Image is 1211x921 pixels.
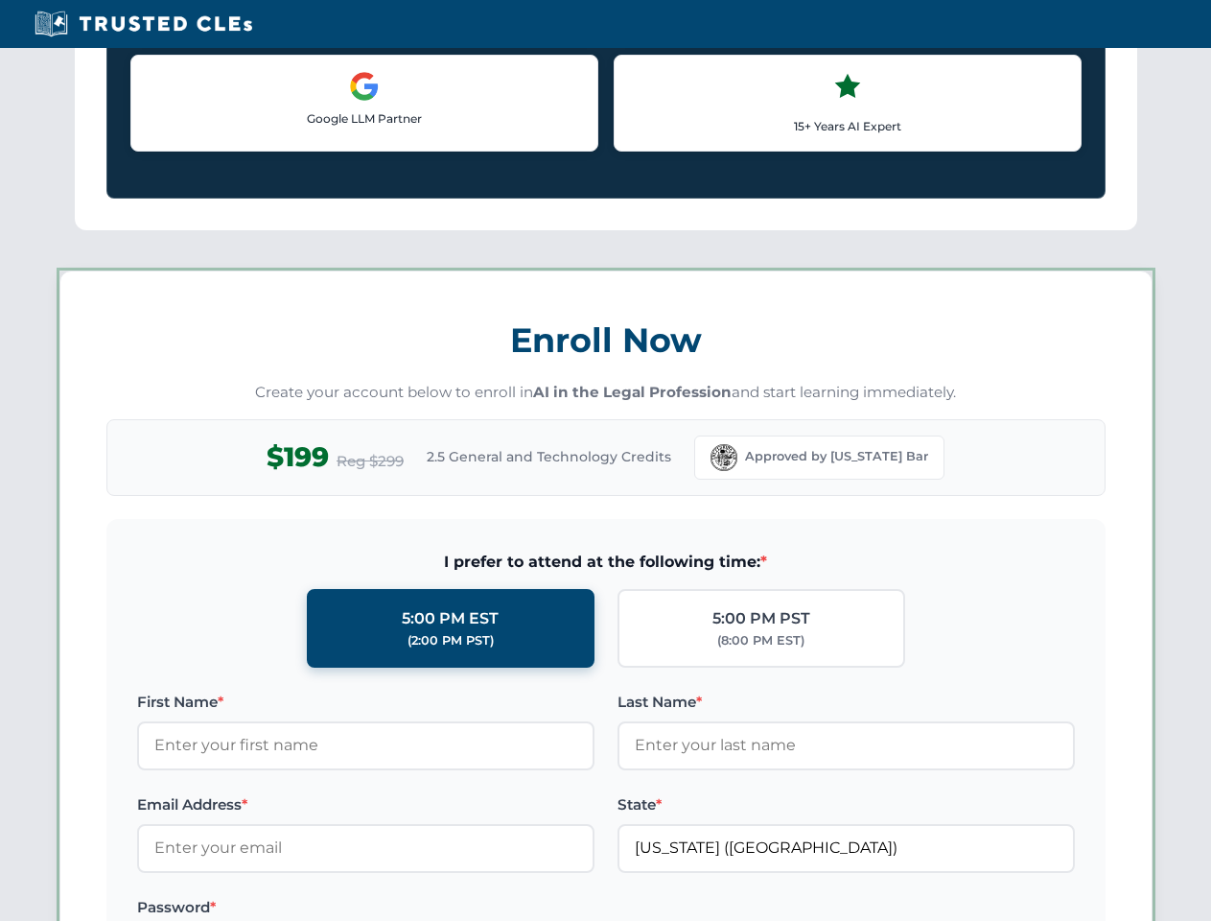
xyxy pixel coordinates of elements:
h3: Enroll Now [106,310,1106,370]
label: Last Name [617,691,1075,714]
span: $199 [267,436,329,479]
span: Approved by [US_STATE] Bar [745,447,928,466]
span: I prefer to attend at the following time: [137,550,1075,575]
input: Enter your last name [617,721,1075,769]
span: 2.5 General and Technology Credits [427,446,671,467]
input: Florida (FL) [617,824,1075,872]
p: Create your account below to enroll in and start learning immediately. [106,382,1106,404]
img: Trusted CLEs [29,10,258,38]
span: Reg $299 [337,450,404,473]
div: (8:00 PM EST) [717,631,804,650]
input: Enter your first name [137,721,594,769]
label: State [617,793,1075,816]
p: Google LLM Partner [147,109,582,128]
strong: AI in the Legal Profession [533,383,732,401]
label: Password [137,896,594,919]
label: Email Address [137,793,594,816]
div: 5:00 PM PST [712,606,810,631]
div: 5:00 PM EST [402,606,499,631]
input: Enter your email [137,824,594,872]
img: Google [349,71,380,102]
label: First Name [137,691,594,714]
div: (2:00 PM PST) [408,631,494,650]
p: 15+ Years AI Expert [630,117,1065,135]
img: Florida Bar [710,444,737,471]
